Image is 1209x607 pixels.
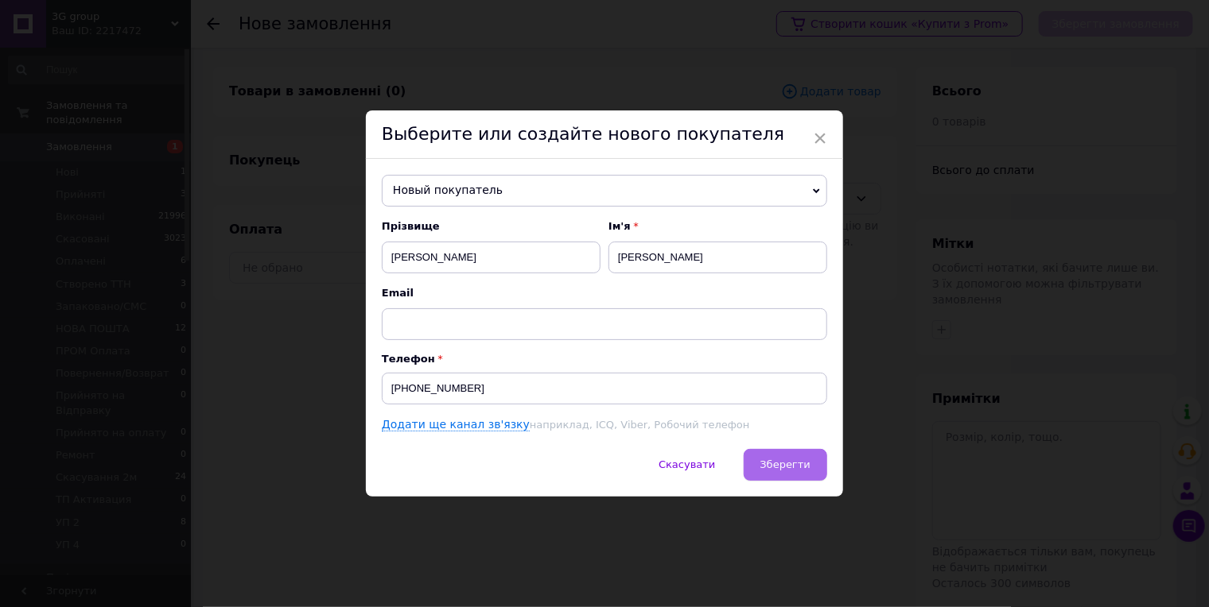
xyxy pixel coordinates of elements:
[382,219,601,234] span: Прізвище
[530,419,749,431] span: наприклад, ICQ, Viber, Робочий телефон
[608,242,827,273] input: Наприклад: Іван
[366,110,843,159] div: Выберите или создайте нового покупателя
[382,175,827,207] span: Новый покупатель
[813,125,827,152] span: ×
[659,458,715,470] span: Скасувати
[382,373,827,404] input: +38 096 0000000
[382,418,530,431] a: Додати ще канал зв'язку
[744,449,827,481] button: Зберегти
[382,286,827,300] span: Email
[608,219,827,234] span: Ім'я
[642,449,732,481] button: Скасувати
[760,458,811,470] span: Зберегти
[382,242,601,273] input: Наприклад: Іванов
[382,353,827,365] p: Телефон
